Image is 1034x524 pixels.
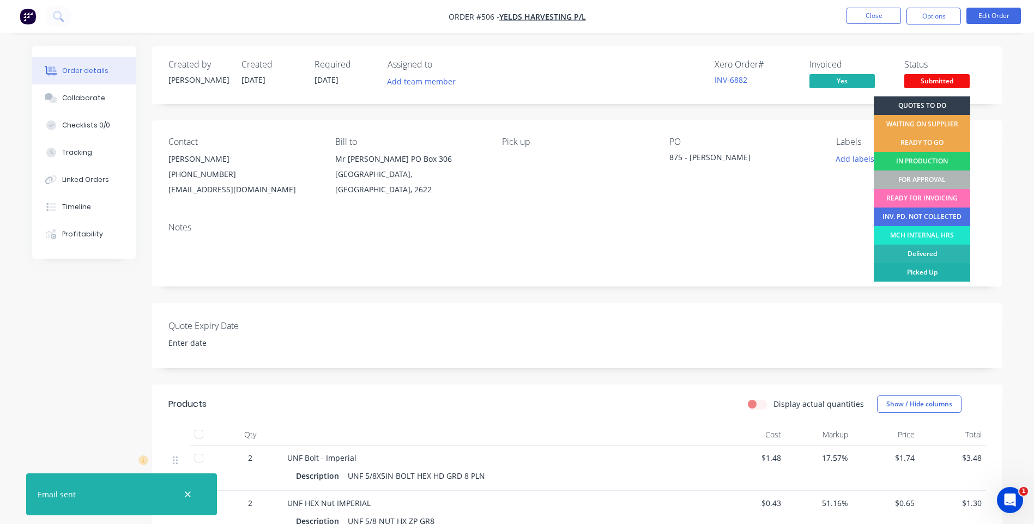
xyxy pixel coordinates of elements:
[315,59,374,70] div: Required
[168,59,228,70] div: Created by
[904,74,970,88] span: Submitted
[168,167,318,182] div: [PHONE_NUMBER]
[904,74,970,90] button: Submitted
[874,226,970,245] div: MCH INTERNAL HRS
[1019,487,1028,496] span: 1
[388,59,497,70] div: Assigned to
[62,229,103,239] div: Profitability
[62,66,108,76] div: Order details
[335,151,485,197] div: Mr [PERSON_NAME] PO Box 306[GEOGRAPHIC_DATA], [GEOGRAPHIC_DATA], 2622
[723,452,782,464] span: $1.48
[904,59,986,70] div: Status
[335,167,485,197] div: [GEOGRAPHIC_DATA], [GEOGRAPHIC_DATA], 2622
[217,424,283,446] div: Qty
[449,11,499,22] span: Order #506 -
[923,452,982,464] span: $3.48
[168,319,305,332] label: Quote Expiry Date
[248,497,252,509] span: 2
[809,59,891,70] div: Invoiced
[287,498,371,508] span: UNF HEX Nut IMPERIAL
[790,497,848,509] span: 51.16%
[32,57,136,84] button: Order details
[906,8,961,25] button: Options
[168,151,318,167] div: [PERSON_NAME]
[62,148,92,157] div: Tracking
[874,152,970,170] div: IN PRODUCTION
[923,497,982,509] span: $1.30
[874,115,970,133] div: WAITING ON SUPPLIER
[62,93,105,103] div: Collaborate
[38,489,76,500] div: Email sent
[168,182,318,197] div: [EMAIL_ADDRESS][DOMAIN_NAME]
[248,452,252,464] span: 2
[997,487,1023,513] iframe: Intercom live chat
[315,75,338,85] span: [DATE]
[241,59,301,70] div: Created
[857,497,915,509] span: $0.65
[502,137,651,147] div: Pick up
[32,139,136,166] button: Tracking
[168,398,207,411] div: Products
[32,193,136,221] button: Timeline
[32,112,136,139] button: Checklists 0/0
[919,424,986,446] div: Total
[335,151,485,167] div: Mr [PERSON_NAME] PO Box 306
[669,151,806,167] div: 875 - [PERSON_NAME]
[852,424,920,446] div: Price
[62,120,110,130] div: Checklists 0/0
[168,74,228,86] div: [PERSON_NAME]
[168,137,318,147] div: Contact
[168,222,986,233] div: Notes
[874,189,970,208] div: READY FOR INVOICING
[343,468,489,484] div: UNF 5/8X5IN BOLT HEX HD GRD 8 PLN
[966,8,1021,24] button: Edit Order
[874,170,970,189] div: FOR APPROVAL
[62,202,91,212] div: Timeline
[20,8,36,25] img: Factory
[877,395,962,413] button: Show / Hide columns
[335,137,485,147] div: Bill to
[32,84,136,112] button: Collaborate
[846,8,901,24] button: Close
[857,452,915,464] span: $1.74
[381,74,461,89] button: Add team member
[287,453,356,463] span: UNF Bolt - Imperial
[62,175,109,185] div: Linked Orders
[168,151,318,197] div: [PERSON_NAME][PHONE_NUMBER][EMAIL_ADDRESS][DOMAIN_NAME]
[785,424,852,446] div: Markup
[715,75,747,85] a: INV-6882
[773,398,864,410] label: Display actual quantities
[161,335,297,351] input: Enter date
[388,74,462,89] button: Add team member
[874,96,970,115] div: QUOTES TO DO
[241,75,265,85] span: [DATE]
[830,151,880,166] button: Add labels
[874,208,970,226] div: INV. PD. NOT COLLECTED
[296,468,343,484] div: Description
[32,221,136,248] button: Profitability
[874,263,970,282] div: Picked Up
[715,59,796,70] div: Xero Order #
[874,133,970,152] div: READY TO GO
[790,452,848,464] span: 17.57%
[836,137,985,147] div: Labels
[719,424,786,446] div: Cost
[499,11,586,22] a: Yelds Harvesting P/L
[669,137,819,147] div: PO
[723,497,782,509] span: $0.43
[874,245,970,263] div: Delivered
[32,166,136,193] button: Linked Orders
[809,74,875,88] span: Yes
